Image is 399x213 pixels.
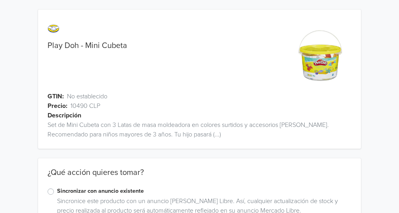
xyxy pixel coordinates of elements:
[48,101,67,111] span: Precio:
[71,101,100,111] span: 10490 CLP
[290,25,350,85] img: product_image
[48,92,64,101] span: GTIN:
[57,187,351,196] label: Sincronizar con anuncio existente
[38,168,361,187] div: ¿Qué acción quieres tomar?
[67,92,107,101] span: No establecido
[48,111,370,120] div: Descripción
[48,41,127,50] a: Play Doh - Mini Cubeta
[38,120,361,139] div: Set de Mini Cubeta con 3 Latas de masa moldeadora en colores surtidos y accesorios [PERSON_NAME]....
